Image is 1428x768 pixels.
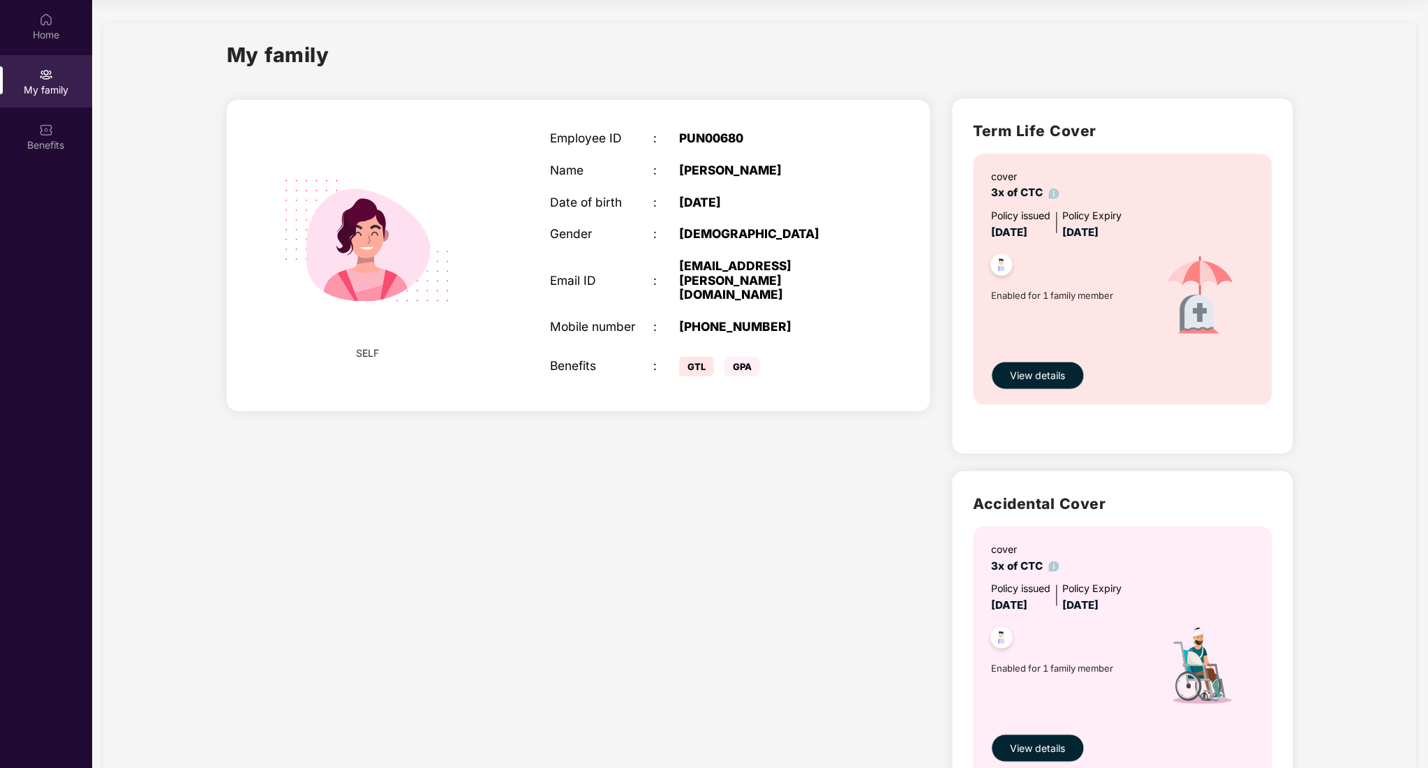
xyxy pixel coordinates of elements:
[992,734,1085,762] button: View details
[1063,598,1099,612] span: [DATE]
[653,195,679,210] div: :
[992,288,1147,302] span: Enabled for 1 family member
[550,227,653,242] div: Gender
[653,163,679,178] div: :
[679,320,860,334] div: [PHONE_NUMBER]
[992,661,1147,675] span: Enabled for 1 family member
[679,131,860,146] div: PUN00680
[39,13,53,27] img: svg+xml;base64,PHN2ZyBpZD0iSG9tZSIgeG1sbnM9Imh0dHA6Ly93d3cudzMub3JnLzIwMDAvc3ZnIiB3aWR0aD0iMjAiIG...
[1011,368,1066,383] span: View details
[653,320,679,334] div: :
[992,226,1028,239] span: [DATE]
[974,492,1272,515] h2: Accidental Cover
[992,581,1051,596] div: Policy issued
[1063,226,1099,239] span: [DATE]
[992,559,1059,573] span: 3x of CTC
[992,169,1059,184] div: cover
[39,123,53,137] img: svg+xml;base64,PHN2ZyBpZD0iQmVuZWZpdHMiIHhtbG5zPSJodHRwOi8vd3d3LnczLm9yZy8yMDAwL3N2ZyIgd2lkdGg9Ij...
[985,250,1019,284] img: svg+xml;base64,PHN2ZyB4bWxucz0iaHR0cDovL3d3dy53My5vcmcvMjAwMC9zdmciIHdpZHRoPSI0OC45NDMiIGhlaWdodD...
[992,362,1085,390] button: View details
[679,163,860,178] div: [PERSON_NAME]
[985,623,1019,657] img: svg+xml;base64,PHN2ZyB4bWxucz0iaHR0cDovL3d3dy53My5vcmcvMjAwMC9zdmciIHdpZHRoPSI0OC45NDMiIGhlaWdodD...
[550,163,653,178] div: Name
[550,359,653,374] div: Benefits
[227,39,329,71] h1: My family
[679,195,860,210] div: [DATE]
[1063,581,1122,596] div: Policy Expiry
[356,346,379,361] span: SELF
[679,357,714,376] span: GTL
[653,359,679,374] div: :
[653,274,679,288] div: :
[653,131,679,146] div: :
[679,259,860,302] div: [EMAIL_ADDRESS][PERSON_NAME][DOMAIN_NAME]
[679,227,860,242] div: [DEMOGRAPHIC_DATA]
[550,195,653,210] div: Date of birth
[550,274,653,288] div: Email ID
[1147,240,1254,355] img: icon
[974,119,1272,142] h2: Term Life Cover
[653,227,679,242] div: :
[724,357,760,376] span: GPA
[1049,189,1059,199] img: info
[1049,561,1059,572] img: info
[992,598,1028,612] span: [DATE]
[992,186,1059,199] span: 3x of CTC
[992,542,1059,557] div: cover
[1147,613,1254,728] img: icon
[39,68,53,82] img: svg+xml;base64,PHN2ZyB3aWR0aD0iMjAiIGhlaWdodD0iMjAiIHZpZXdCb3g9IjAgMCAyMCAyMCIgZmlsbD0ibm9uZSIgeG...
[1063,208,1122,223] div: Policy Expiry
[550,320,653,334] div: Mobile number
[550,131,653,146] div: Employee ID
[262,136,472,346] img: svg+xml;base64,PHN2ZyB4bWxucz0iaHR0cDovL3d3dy53My5vcmcvMjAwMC9zdmciIHdpZHRoPSIyMjQiIGhlaWdodD0iMT...
[1011,741,1066,756] span: View details
[992,208,1051,223] div: Policy issued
